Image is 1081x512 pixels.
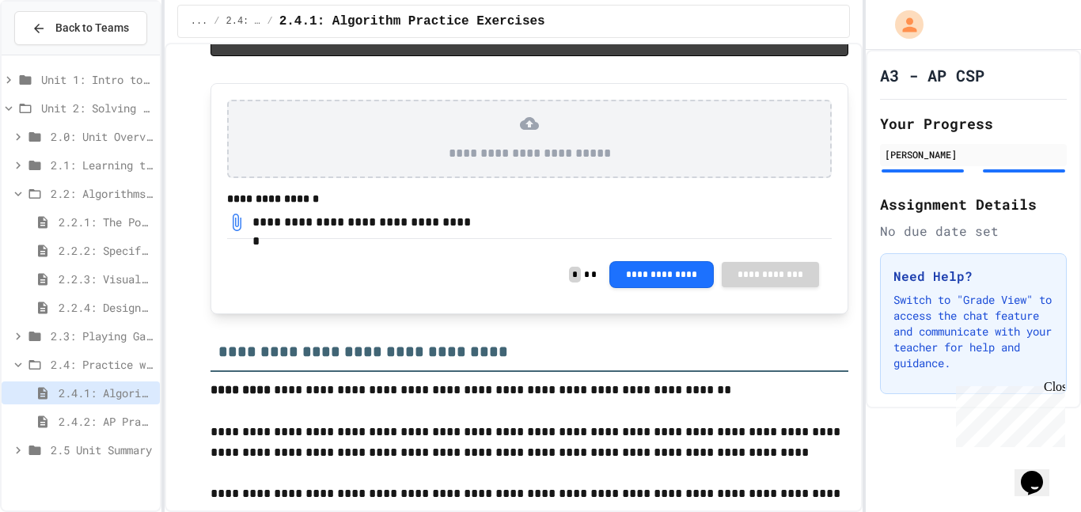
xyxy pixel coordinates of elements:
div: My Account [878,6,927,43]
span: 2.2.1: The Power of Algorithms [59,214,154,230]
h2: Your Progress [880,112,1067,135]
span: ... [191,15,208,28]
span: 2.4.2: AP Practice Questions [59,413,154,430]
span: 2.3: Playing Games [51,328,154,344]
span: / [214,15,219,28]
span: 2.2.2: Specifying Ideas with Pseudocode [59,242,154,259]
h3: Need Help? [893,267,1053,286]
span: 2.2: Algorithms - from Pseudocode to Flowcharts [51,185,154,202]
div: No due date set [880,222,1067,241]
span: 2.5 Unit Summary [51,442,154,458]
p: Switch to "Grade View" to access the chat feature and communicate with your teacher for help and ... [893,292,1053,371]
span: 2.1: Learning to Solve Hard Problems [51,157,154,173]
span: 2.2.3: Visualizing Logic with Flowcharts [59,271,154,287]
div: Chat with us now!Close [6,6,109,101]
div: [PERSON_NAME] [885,147,1062,161]
span: 2.4: Practice with Algorithms [51,356,154,373]
h1: A3 - AP CSP [880,64,984,86]
span: / [267,15,272,28]
iframe: chat widget [1015,449,1065,496]
iframe: chat widget [950,380,1065,447]
a: Download [227,213,246,232]
span: 2.4: Practice with Algorithms [226,15,261,28]
h2: Assignment Details [880,193,1067,215]
span: 2.4.1: Algorithm Practice Exercises [279,12,545,31]
span: 2.4.1: Algorithm Practice Exercises [59,385,154,401]
span: 2.2.4: Designing Flowcharts [59,299,154,316]
span: Unit 2: Solving Problems in Computer Science [41,100,154,116]
span: Back to Teams [55,20,129,36]
span: Unit 1: Intro to Computer Science [41,71,154,88]
span: 2.0: Unit Overview [51,128,154,145]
